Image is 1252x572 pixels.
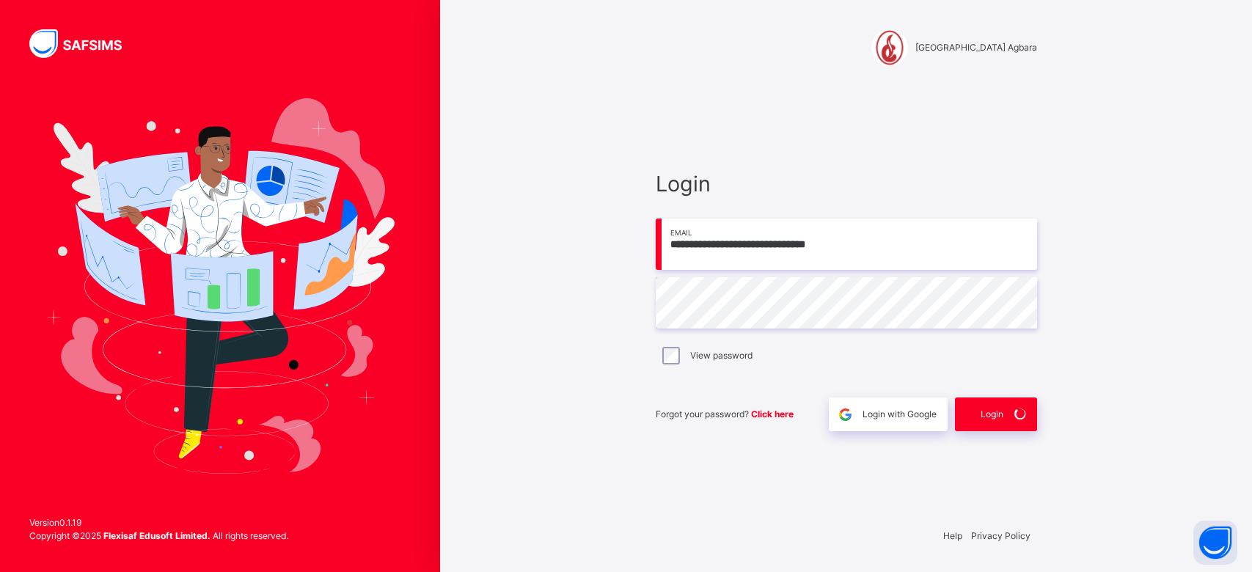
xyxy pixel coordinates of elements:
[656,408,794,419] span: Forgot your password?
[943,530,962,541] a: Help
[837,406,854,423] img: google.396cfc9801f0270233282035f929180a.svg
[45,98,395,474] img: Hero Image
[863,408,937,421] span: Login with Google
[29,530,288,541] span: Copyright © 2025 All rights reserved.
[103,530,211,541] strong: Flexisaf Edusoft Limited.
[656,168,1037,199] span: Login
[690,349,753,362] label: View password
[915,41,1037,54] span: [GEOGRAPHIC_DATA] Agbara
[29,516,288,529] span: Version 0.1.19
[751,408,794,419] a: Click here
[981,408,1003,421] span: Login
[971,530,1030,541] a: Privacy Policy
[1193,521,1237,565] button: Open asap
[29,29,139,58] img: SAFSIMS Logo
